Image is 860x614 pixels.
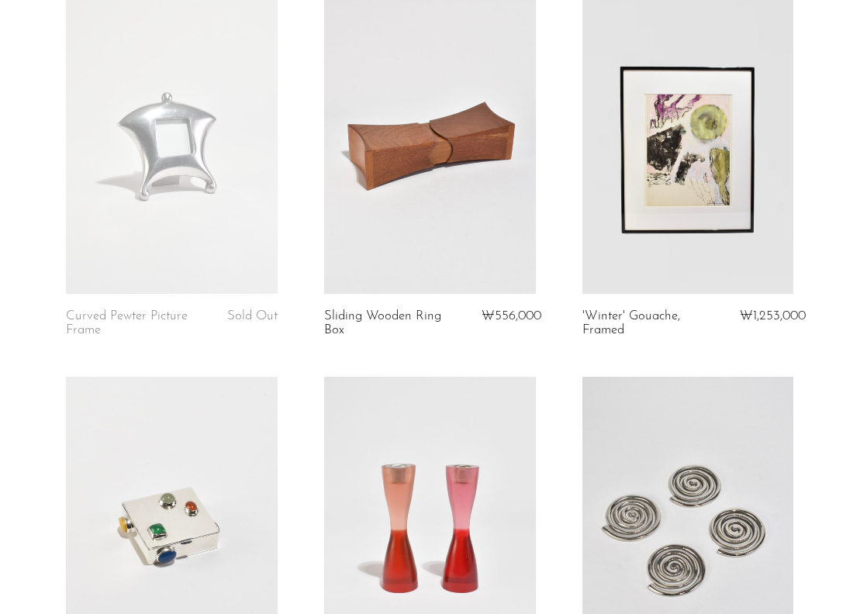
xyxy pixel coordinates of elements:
span: ₩1,253,000 [740,309,806,323]
span: Sold Out [227,309,278,323]
a: Curved Pewter Picture Frame [66,309,205,338]
a: 'Winter' Gouache, Framed [582,309,721,338]
a: Sliding Wooden Ring Box [324,309,463,338]
span: ₩556,000 [482,309,541,323]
